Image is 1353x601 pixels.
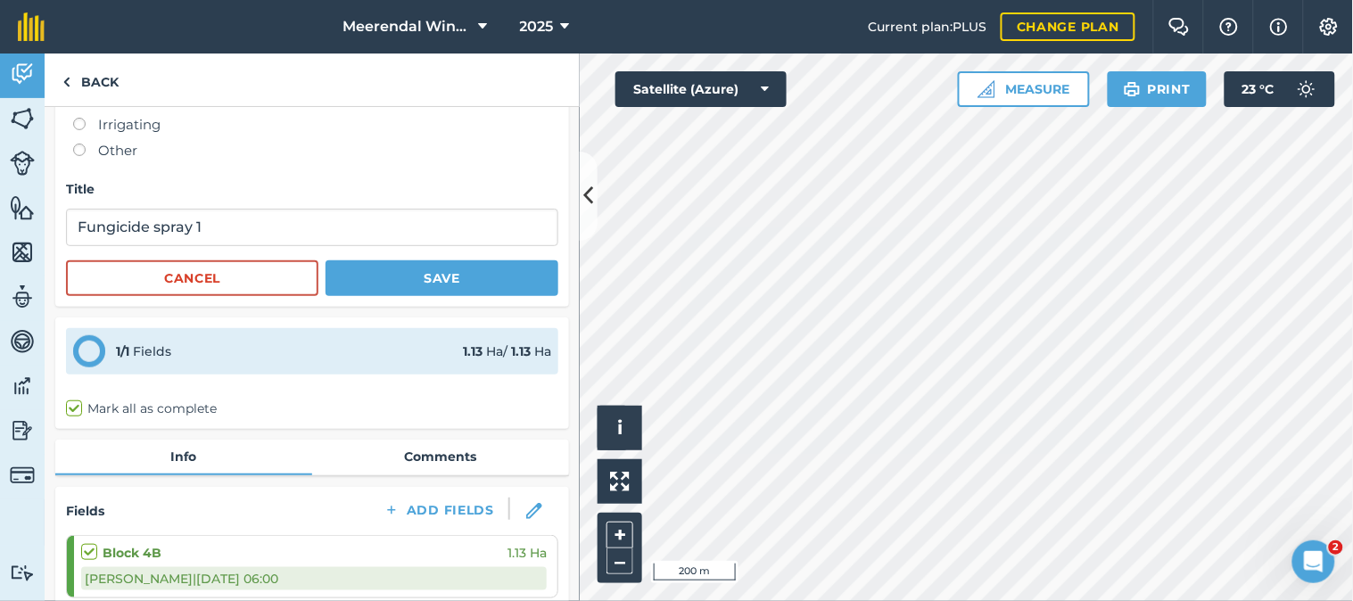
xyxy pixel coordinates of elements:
span: i [617,416,623,439]
strong: 1 / 1 [116,343,129,359]
img: svg+xml;base64,PD94bWwgdmVyc2lvbj0iMS4wIiBlbmNvZGluZz0idXRmLTgiPz4KPCEtLSBHZW5lcmF0b3I6IEFkb2JlIE... [10,373,35,399]
div: Ha / Ha [463,342,551,361]
img: A cog icon [1318,18,1340,36]
img: svg+xml;base64,PHN2ZyB3aWR0aD0iMTgiIGhlaWdodD0iMTgiIHZpZXdCb3g9IjAgMCAxOCAxOCIgZmlsbD0ibm9uZSIgeG... [526,503,542,519]
img: svg+xml;base64,PHN2ZyB4bWxucz0iaHR0cDovL3d3dy53My5vcmcvMjAwMC9zdmciIHdpZHRoPSIxNyIgaGVpZ2h0PSIxNy... [1270,16,1288,37]
img: svg+xml;base64,PHN2ZyB4bWxucz0iaHR0cDovL3d3dy53My5vcmcvMjAwMC9zdmciIHdpZHRoPSIxOSIgaGVpZ2h0PSIyNC... [1124,78,1141,100]
a: Back [45,54,136,106]
a: Info [55,440,312,473]
span: 2025 [520,16,554,37]
span: Meerendal Wine Estate [343,16,472,37]
img: svg+xml;base64,PD94bWwgdmVyc2lvbj0iMS4wIiBlbmNvZGluZz0idXRmLTgiPz4KPCEtLSBHZW5lcmF0b3I6IEFkb2JlIE... [10,564,35,581]
img: Ruler icon [978,80,995,98]
strong: Block 4B [103,543,161,563]
img: Four arrows, one pointing top left, one top right, one bottom right and the last bottom left [610,472,630,491]
button: i [598,406,642,450]
img: svg+xml;base64,PHN2ZyB4bWxucz0iaHR0cDovL3d3dy53My5vcmcvMjAwMC9zdmciIHdpZHRoPSI1NiIgaGVpZ2h0PSI2MC... [10,194,35,221]
img: A question mark icon [1218,18,1240,36]
a: Change plan [1001,12,1135,41]
strong: 1.13 [463,343,483,359]
img: svg+xml;base64,PD94bWwgdmVyc2lvbj0iMS4wIiBlbmNvZGluZz0idXRmLTgiPz4KPCEtLSBHZW5lcmF0b3I6IEFkb2JlIE... [10,463,35,488]
button: Print [1108,71,1208,107]
span: 23 ° C [1242,71,1275,107]
button: Cancel [66,260,318,296]
button: Measure [958,71,1090,107]
strong: 1.13 [511,343,531,359]
a: Comments [312,440,569,473]
button: Save [326,260,558,296]
img: fieldmargin Logo [18,12,45,41]
img: Two speech bubbles overlapping with the left bubble in the forefront [1168,18,1190,36]
span: Current plan : PLUS [868,17,986,37]
img: svg+xml;base64,PD94bWwgdmVyc2lvbj0iMS4wIiBlbmNvZGluZz0idXRmLTgiPz4KPCEtLSBHZW5lcmF0b3I6IEFkb2JlIE... [10,151,35,176]
h4: Title [66,179,558,199]
img: svg+xml;base64,PD94bWwgdmVyc2lvbj0iMS4wIiBlbmNvZGluZz0idXRmLTgiPz4KPCEtLSBHZW5lcmF0b3I6IEFkb2JlIE... [10,417,35,444]
button: – [606,548,633,574]
h4: Fields [66,501,104,521]
button: + [606,522,633,548]
div: [PERSON_NAME] | [DATE] 06:00 [81,567,547,590]
button: Add Fields [369,498,508,523]
label: Irrigating [73,114,558,136]
div: Fields [116,342,171,361]
img: svg+xml;base64,PD94bWwgdmVyc2lvbj0iMS4wIiBlbmNvZGluZz0idXRmLTgiPz4KPCEtLSBHZW5lcmF0b3I6IEFkb2JlIE... [10,61,35,87]
img: svg+xml;base64,PHN2ZyB4bWxucz0iaHR0cDovL3d3dy53My5vcmcvMjAwMC9zdmciIHdpZHRoPSI5IiBoZWlnaHQ9IjI0Ii... [62,71,70,93]
img: svg+xml;base64,PD94bWwgdmVyc2lvbj0iMS4wIiBlbmNvZGluZz0idXRmLTgiPz4KPCEtLSBHZW5lcmF0b3I6IEFkb2JlIE... [10,328,35,355]
span: 1.13 Ha [507,543,547,563]
img: svg+xml;base64,PHN2ZyB4bWxucz0iaHR0cDovL3d3dy53My5vcmcvMjAwMC9zdmciIHdpZHRoPSI1NiIgaGVpZ2h0PSI2MC... [10,239,35,266]
span: 2 [1329,540,1343,555]
button: Satellite (Azure) [615,71,787,107]
button: 23 °C [1225,71,1335,107]
label: Mark all as complete [66,399,217,418]
img: svg+xml;base64,PHN2ZyB4bWxucz0iaHR0cDovL3d3dy53My5vcmcvMjAwMC9zdmciIHdpZHRoPSI1NiIgaGVpZ2h0PSI2MC... [10,105,35,132]
img: svg+xml;base64,PD94bWwgdmVyc2lvbj0iMS4wIiBlbmNvZGluZz0idXRmLTgiPz4KPCEtLSBHZW5lcmF0b3I6IEFkb2JlIE... [10,284,35,310]
img: svg+xml;base64,PD94bWwgdmVyc2lvbj0iMS4wIiBlbmNvZGluZz0idXRmLTgiPz4KPCEtLSBHZW5lcmF0b3I6IEFkb2JlIE... [1289,71,1324,107]
iframe: Intercom live chat [1292,540,1335,583]
label: Other [73,140,558,161]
